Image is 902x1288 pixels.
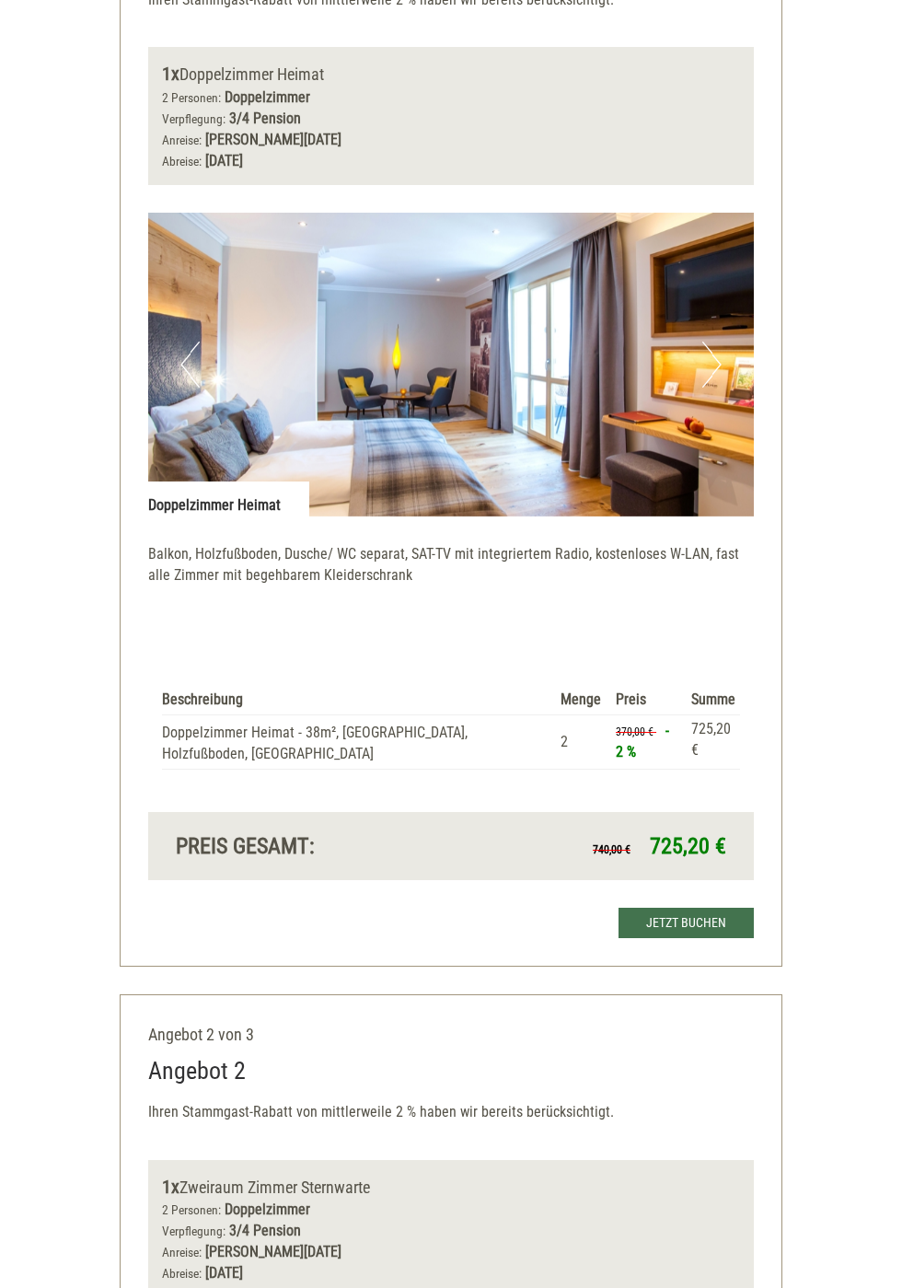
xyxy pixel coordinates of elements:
img: image [148,213,755,516]
td: 725,20 € [684,715,740,770]
b: Doppelzimmer [225,1201,310,1218]
small: 2 Personen: [162,1202,221,1217]
div: Preis gesamt: [162,830,451,862]
small: Anreise: [162,1245,202,1259]
th: Preis [608,686,684,714]
td: Doppelzimmer Heimat - 38m², [GEOGRAPHIC_DATA], Holzfußboden, [GEOGRAPHIC_DATA] [162,715,553,770]
small: Verpflegung: [162,111,225,126]
div: Zweiraum Zimmer Sternwarte [162,1174,740,1201]
th: Summe [684,686,740,714]
small: Abreise: [162,1266,202,1281]
p: Balkon, Holzfußboden, Dusche/ WC separat, SAT-TV mit integriertem Radio, kostenloses W-LAN, fast ... [148,544,754,608]
b: 3/4 Pension [229,110,301,127]
button: Previous [180,342,200,388]
b: [PERSON_NAME][DATE] [205,131,341,148]
span: 725,20 € [650,833,726,859]
div: Angebot 2 [148,1054,246,1088]
button: Next [702,342,722,388]
span: Angebot 2 von 3 [148,1025,254,1044]
b: 3/4 Pension [229,1222,301,1239]
th: Menge [553,686,608,714]
div: Doppelzimmer Heimat [148,482,308,516]
td: 2 [553,715,608,770]
small: Abreise: [162,154,202,168]
div: Doppelzimmer Heimat [162,61,740,87]
b: [DATE] [205,1264,243,1282]
b: [DATE] [205,152,243,169]
span: 370,00 € [616,725,653,738]
p: Ihren Stammgast-Rabatt von mittlerweile 2 % haben wir bereits berücksichtigt. [148,1102,754,1123]
b: 1x [162,1176,179,1198]
span: 740,00 € [593,843,630,856]
b: Doppelzimmer [225,88,310,106]
b: [PERSON_NAME][DATE] [205,1243,341,1260]
b: 1x [162,63,179,85]
a: Jetzt buchen [619,908,754,938]
th: Beschreibung [162,686,553,714]
small: Verpflegung: [162,1224,225,1238]
small: Anreise: [162,133,202,147]
small: 2 Personen: [162,90,221,105]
